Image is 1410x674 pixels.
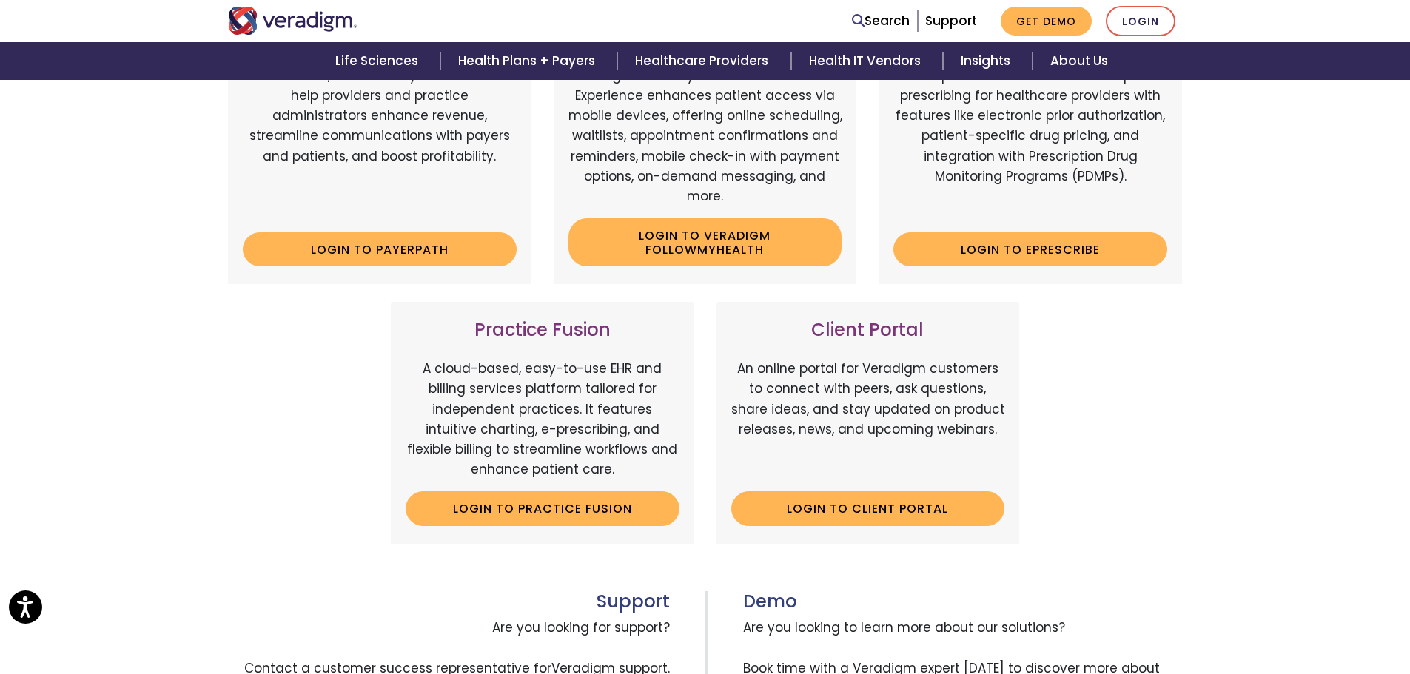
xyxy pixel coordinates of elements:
a: Login to Practice Fusion [406,491,679,525]
h3: Demo [743,591,1183,613]
p: Web-based, user-friendly solutions that help providers and practice administrators enhance revenu... [243,66,517,221]
a: Health IT Vendors [791,42,943,80]
a: Login to Veradigm FollowMyHealth [568,218,842,266]
a: Life Sciences [318,42,440,80]
a: Search [852,11,910,31]
a: Healthcare Providers [617,42,790,80]
p: Veradigm FollowMyHealth's Mobile Patient Experience enhances patient access via mobile devices, o... [568,66,842,206]
h3: Practice Fusion [406,320,679,341]
a: About Us [1033,42,1126,80]
a: Login [1106,6,1175,36]
a: Login to ePrescribe [893,232,1167,266]
a: Health Plans + Payers [440,42,617,80]
p: An online portal for Veradigm customers to connect with peers, ask questions, share ideas, and st... [731,359,1005,479]
img: Veradigm logo [228,7,357,35]
a: Insights [943,42,1033,80]
p: A comprehensive solution that simplifies prescribing for healthcare providers with features like ... [893,66,1167,221]
a: Login to Payerpath [243,232,517,266]
a: Get Demo [1001,7,1092,36]
h3: Support [228,591,670,613]
h3: Client Portal [731,320,1005,341]
p: A cloud-based, easy-to-use EHR and billing services platform tailored for independent practices. ... [406,359,679,479]
a: Support [925,12,977,30]
a: Login to Client Portal [731,491,1005,525]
